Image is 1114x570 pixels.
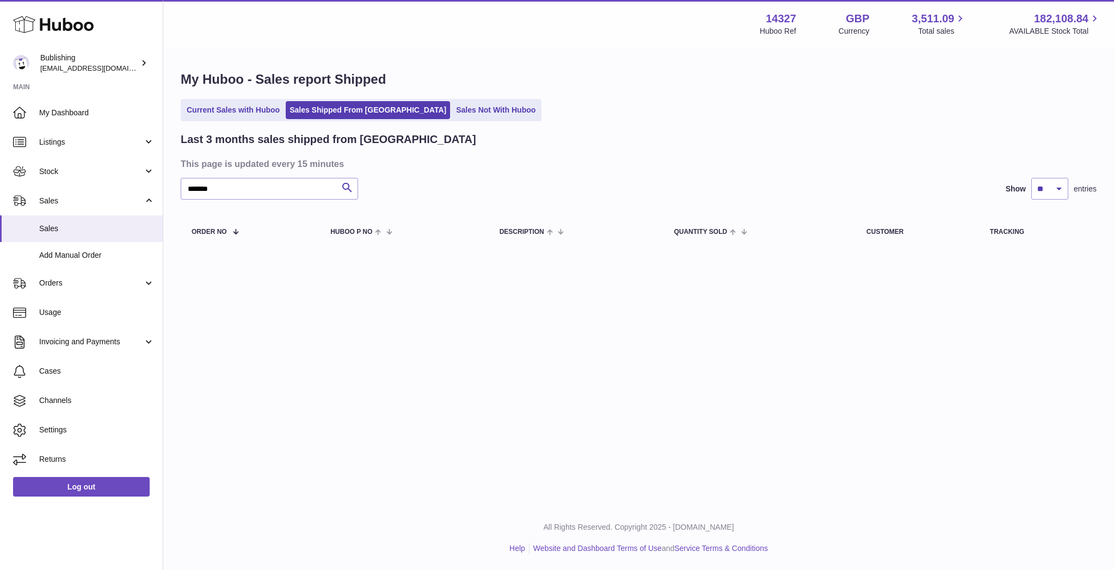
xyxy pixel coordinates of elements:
[39,166,143,177] span: Stock
[39,137,143,147] span: Listings
[533,544,662,553] a: Website and Dashboard Terms of Use
[172,522,1105,532] p: All Rights Reserved. Copyright 2025 - [DOMAIN_NAME]
[39,307,155,318] span: Usage
[918,26,967,36] span: Total sales
[39,454,155,464] span: Returns
[452,101,539,119] a: Sales Not With Huboo
[181,71,1097,88] h1: My Huboo - Sales report Shipped
[530,543,768,554] li: and
[40,64,160,72] span: [EMAIL_ADDRESS][DOMAIN_NAME]
[760,26,796,36] div: Huboo Ref
[40,53,138,73] div: Bublishing
[181,132,476,147] h2: Last 3 months sales shipped from [GEOGRAPHIC_DATA]
[1034,11,1088,26] span: 182,108.84
[286,101,450,119] a: Sales Shipped From [GEOGRAPHIC_DATA]
[1009,26,1101,36] span: AVAILABLE Stock Total
[846,11,869,26] strong: GBP
[39,278,143,288] span: Orders
[990,228,1086,236] div: Tracking
[39,108,155,118] span: My Dashboard
[509,544,525,553] a: Help
[13,477,150,497] a: Log out
[1074,184,1097,194] span: entries
[912,11,955,26] span: 3,511.09
[183,101,284,119] a: Current Sales with Huboo
[39,224,155,234] span: Sales
[1009,11,1101,36] a: 182,108.84 AVAILABLE Stock Total
[1006,184,1026,194] label: Show
[330,228,372,236] span: Huboo P no
[912,11,967,36] a: 3,511.09 Total sales
[866,228,968,236] div: Customer
[39,337,143,347] span: Invoicing and Payments
[674,228,727,236] span: Quantity Sold
[192,228,227,236] span: Order No
[39,425,155,435] span: Settings
[39,395,155,406] span: Channels
[13,55,29,71] img: maricar@bublishing.com
[181,158,1094,170] h3: This page is updated every 15 minutes
[674,544,768,553] a: Service Terms & Conditions
[766,11,796,26] strong: 14327
[39,366,155,376] span: Cases
[39,196,143,206] span: Sales
[839,26,870,36] div: Currency
[500,228,544,236] span: Description
[39,250,155,261] span: Add Manual Order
